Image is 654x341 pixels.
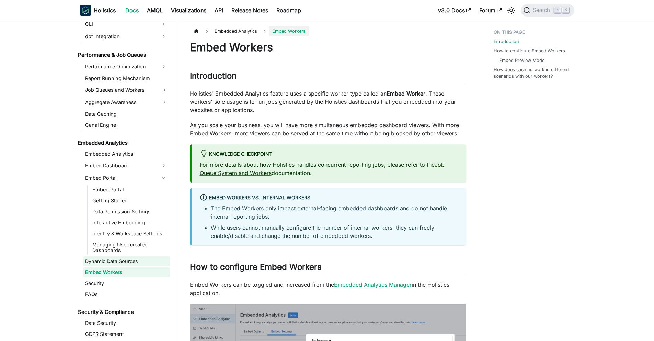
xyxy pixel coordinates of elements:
a: Interactive Embedding [90,218,170,228]
a: Data Caching [83,109,170,119]
kbd: K [562,7,569,13]
nav: Docs sidebar [73,21,176,341]
a: GDPR Statement [83,329,170,339]
a: Security & Compliance [76,307,170,317]
a: Job Queues and Workers [83,85,170,96]
p: As you scale your business, you will have more simultaneous embedded dashboard viewers. With more... [190,121,466,137]
h1: Embed Workers [190,41,466,54]
span: Embedded Analytics [211,26,261,36]
a: Embed Workers [83,267,170,277]
a: Embed Portal [90,185,170,195]
kbd: ⌘ [554,7,561,13]
span: Search [530,7,554,13]
a: API [210,5,227,16]
a: Docs [121,5,143,16]
button: Switch between dark and light mode (currently light mode) [506,5,517,16]
div: Knowledge Checkpoint [200,150,458,159]
a: Embed Preview Mode [499,57,544,64]
a: Release Notes [227,5,272,16]
a: Embed Portal [83,173,158,184]
h2: Introduction [190,71,466,84]
a: Dynamic Data Sources [83,256,170,266]
a: Forum [475,5,506,16]
button: Collapse sidebar category 'Embed Portal' [158,173,170,184]
a: CLI [83,19,158,30]
p: For more details about how Holistics handles concurrent reporting jobs, please refer to the docum... [200,161,458,177]
a: Canal Engine [83,120,170,130]
a: Visualizations [167,5,210,16]
div: Embed Workers vs. internal workers [200,194,458,202]
a: Performance Optimization [83,61,158,72]
a: Data Permission Settings [90,207,170,217]
a: Introduction [494,38,519,45]
a: Embed Dashboard [83,160,158,171]
a: Embedded Analytics [76,138,170,148]
button: Search (Command+K) [521,4,574,16]
a: Identity & Workspace Settings [90,229,170,239]
a: dbt Integration [83,31,158,42]
a: AMQL [143,5,167,16]
p: Embed Workers can be toggled and increased from the in the Holistics application. [190,280,466,297]
a: Data Security [83,318,170,328]
a: How does caching work in different scenarios with our workers? [494,66,570,79]
a: FAQs [83,289,170,299]
button: Expand sidebar category 'CLI' [158,19,170,30]
nav: Breadcrumbs [190,26,466,36]
button: Expand sidebar category 'Embed Dashboard' [158,160,170,171]
a: Roadmap [272,5,305,16]
button: Expand sidebar category 'Performance Optimization' [158,61,170,72]
button: Expand sidebar category 'dbt Integration' [158,31,170,42]
a: v3.0 Docs [434,5,475,16]
a: How to configure Embed Workers [494,47,565,54]
a: Performance & Job Queues [76,50,170,60]
a: Security [83,278,170,288]
li: The Embed Workers only impact external-facing embedded dashboards and do not handle internal repo... [211,204,458,221]
a: Embedded Analytics Manager [334,281,412,288]
a: Report Running Mechanism [83,74,170,83]
a: HolisticsHolistics [80,5,116,16]
img: Holistics [80,5,91,16]
b: Holistics [94,6,116,14]
a: Aggregate Awareness [83,97,170,108]
li: While users cannot manually configure the number of internal workers, they can freely enable/disa... [211,223,458,240]
a: Managing User-created Dashboards [90,240,170,255]
a: Embedded Analytics [83,149,170,159]
strong: Embed Worker [387,90,425,97]
a: Home page [190,26,203,36]
a: Getting Started [90,196,170,206]
span: Embed Workers [269,26,309,36]
p: Holistics' Embedded Analytics feature uses a specific worker type called an . These workers' sole... [190,89,466,114]
h2: How to configure Embed Workers [190,262,466,275]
